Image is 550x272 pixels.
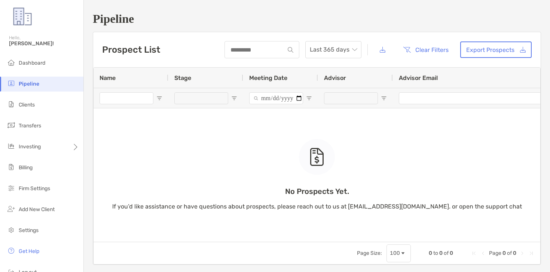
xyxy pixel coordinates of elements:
img: investing icon [7,142,16,151]
h3: Prospect List [102,44,160,55]
img: dashboard icon [7,58,16,67]
h1: Pipeline [93,12,541,26]
span: of [507,250,512,256]
div: 100 [390,250,400,256]
span: 0 [429,250,432,256]
img: billing icon [7,163,16,171]
span: Pipeline [19,81,39,87]
div: Last Page [528,250,534,256]
img: transfers icon [7,121,16,130]
span: Last 365 days [310,41,357,58]
span: Add New Client [19,206,55,213]
span: 0 [513,250,516,256]
span: 0 [439,250,443,256]
span: Settings [19,227,39,234]
img: firm-settings icon [7,183,16,192]
span: 0 [502,250,506,256]
div: First Page [471,250,477,256]
img: pipeline icon [7,79,16,88]
img: get-help icon [7,246,16,255]
img: settings icon [7,225,16,234]
span: to [433,250,438,256]
img: add_new_client icon [7,204,16,213]
span: 0 [450,250,453,256]
span: Get Help [19,248,39,254]
span: Investing [19,143,41,150]
img: clients icon [7,100,16,109]
div: Next Page [519,250,525,256]
div: Page Size [386,244,411,262]
span: Dashboard [19,60,45,66]
a: Export Prospects [460,41,532,58]
span: [PERSON_NAME]! [9,40,79,47]
p: No Prospects Yet. [112,187,522,196]
img: empty state icon [309,148,324,166]
span: of [444,250,449,256]
div: Previous Page [480,250,486,256]
button: Clear Filters [397,41,454,58]
img: input icon [288,47,293,53]
span: Page [489,250,501,256]
img: Zoe Logo [9,3,36,30]
span: Transfers [19,123,41,129]
span: Firm Settings [19,185,50,192]
span: Clients [19,102,35,108]
span: Billing [19,164,33,171]
p: If you’d like assistance or have questions about prospects, please reach out to us at [EMAIL_ADDR... [112,202,522,211]
div: Page Size: [357,250,382,256]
